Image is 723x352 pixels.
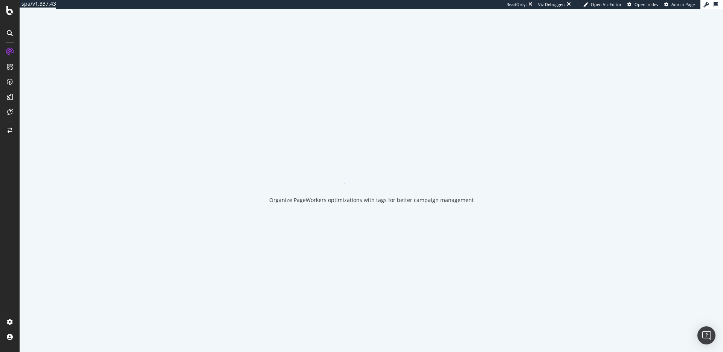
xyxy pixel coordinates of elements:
div: Organize PageWorkers optimizations with tags for better campaign management [269,196,474,204]
a: Admin Page [664,2,695,8]
span: Open Viz Editor [591,2,622,7]
a: Open Viz Editor [583,2,622,8]
div: Open Intercom Messenger [697,326,715,344]
span: Admin Page [671,2,695,7]
div: Viz Debugger: [538,2,565,8]
div: ReadOnly: [506,2,527,8]
div: animation [344,157,398,184]
a: Open in dev [627,2,659,8]
span: Open in dev [635,2,659,7]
